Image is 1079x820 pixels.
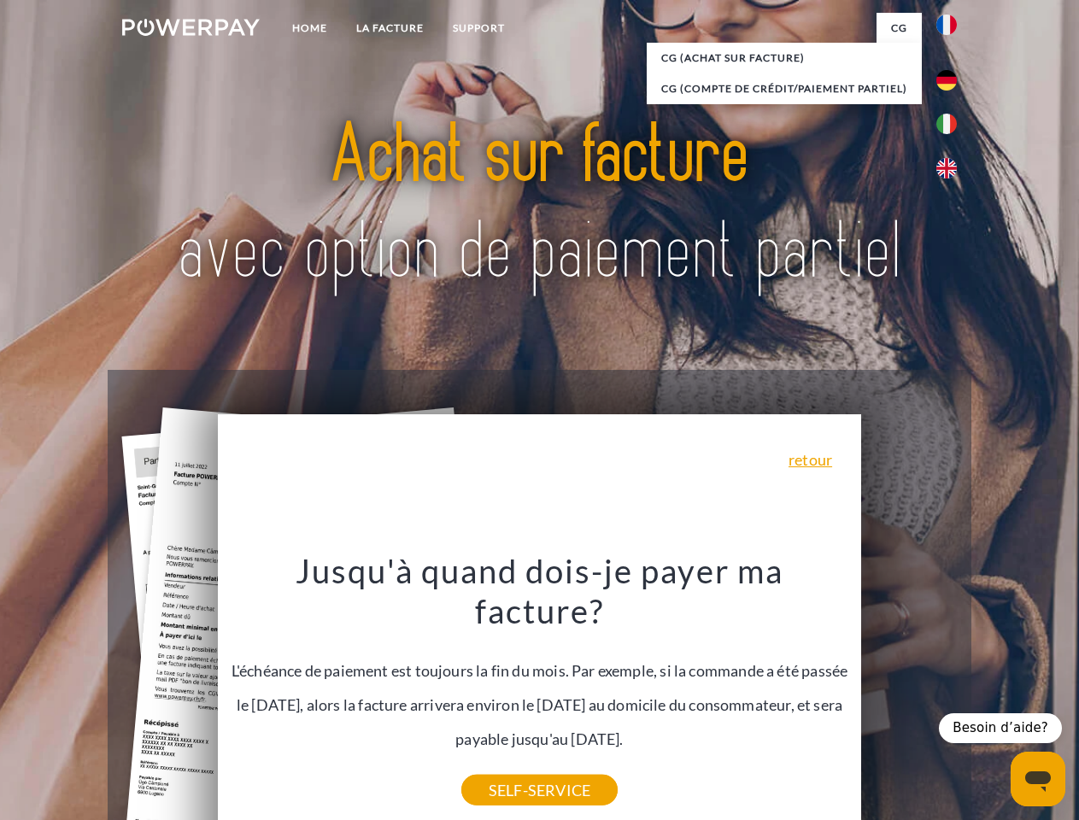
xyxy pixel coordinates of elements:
[789,452,832,467] a: retour
[278,13,342,44] a: Home
[939,713,1062,743] div: Besoin d’aide?
[647,73,922,104] a: CG (Compte de crédit/paiement partiel)
[342,13,438,44] a: LA FACTURE
[647,43,922,73] a: CG (achat sur facture)
[228,550,852,632] h3: Jusqu'à quand dois-je payer ma facture?
[461,775,618,805] a: SELF-SERVICE
[877,13,922,44] a: CG
[122,19,260,36] img: logo-powerpay-white.svg
[936,114,957,134] img: it
[936,158,957,179] img: en
[936,15,957,35] img: fr
[1011,752,1065,806] iframe: Bouton de lancement de la fenêtre de messagerie, conversation en cours
[163,82,916,327] img: title-powerpay_fr.svg
[936,70,957,91] img: de
[438,13,519,44] a: Support
[228,550,852,790] div: L'échéance de paiement est toujours la fin du mois. Par exemple, si la commande a été passée le [...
